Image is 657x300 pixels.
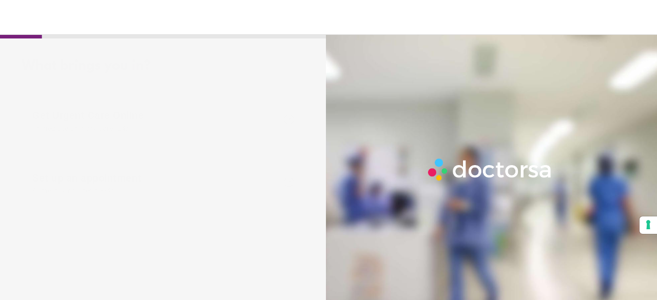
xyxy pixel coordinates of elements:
span: Get Urgent Care Online [32,109,278,132]
button: Your consent preferences for tracking technologies [640,216,657,234]
span: Immediate primary care, 24/7 [32,124,278,132]
span: help [283,176,295,188]
img: Logo-Doctorsa-trans-White-partial-flat.png [424,155,556,184]
span: Set up an appointment [32,172,278,195]
div: What brings you in? [22,58,306,74]
span: help [283,113,295,126]
span: Same day or later needs [32,187,278,195]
